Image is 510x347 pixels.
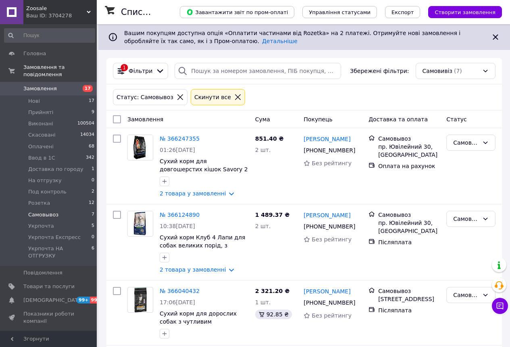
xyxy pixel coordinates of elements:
a: [PERSON_NAME] [304,211,350,219]
span: 0 [92,234,94,241]
span: Оплачені [28,143,54,150]
span: Збережені фільтри: [350,67,409,75]
a: [PERSON_NAME] [304,287,350,295]
span: Експорт [391,9,414,15]
span: Прийняті [28,109,53,116]
span: 14034 [80,131,94,139]
div: Самовывоз [453,291,479,299]
button: Чат з покупцем [492,298,508,314]
a: Сухий корм для довгошерстих кішок Savory 2 кг (лосось) [160,158,248,181]
span: Без рейтингу [312,236,352,243]
span: Укрпочта [28,222,54,230]
button: Створити замовлення [428,6,502,18]
a: Створити замовлення [420,8,502,15]
span: Замовлення та повідомлення [23,64,97,78]
span: 99+ [90,297,103,303]
span: 9 [92,109,94,116]
span: [PHONE_NUMBER] [304,147,355,154]
span: Доставка по городу [28,166,83,173]
div: пр. Ювілейний 30, [GEOGRAPHIC_DATA] [378,143,440,159]
span: Завантажити звіт по пром-оплаті [186,8,288,16]
input: Пошук [4,28,95,43]
button: Завантажити звіт по пром-оплаті [180,6,294,18]
span: [PHONE_NUMBER] [304,299,355,306]
a: [PERSON_NAME] [304,135,350,143]
span: Покупець [304,116,332,123]
span: Нові [28,98,40,105]
span: Розетка [28,199,50,207]
span: Головна [23,50,46,57]
h1: Список замовлень [121,7,203,17]
span: Самовывоз [28,211,58,218]
a: Фото товару [127,287,153,313]
span: Доставка та оплата [368,116,428,123]
span: [DEMOGRAPHIC_DATA] [23,297,83,304]
span: Укрпочта Експресс [28,234,81,241]
span: 17 [89,98,94,105]
span: Повідомлення [23,269,62,276]
span: 01:26[DATE] [160,147,195,153]
span: Укрпочта НА ОТГРУЗКУ [28,245,92,260]
span: Замовлення [23,85,57,92]
div: Самовывоз [378,287,440,295]
span: Вашим покупцям доступна опція «Оплатити частинами від Rozetka» на 2 платежі. Отримуйте нові замов... [124,30,460,44]
span: 100504 [77,120,94,127]
div: Самовывоз [453,138,479,147]
span: [PHONE_NUMBER] [304,223,355,230]
span: Замовлення [127,116,163,123]
span: 1 [92,166,94,173]
span: Створити замовлення [435,9,495,15]
img: Фото товару [134,287,147,312]
div: Післяплата [378,238,440,246]
div: 92.85 ₴ [255,310,292,319]
span: 10:38[DATE] [160,223,195,229]
a: № 366040432 [160,288,200,294]
span: Ввод в 1С [28,154,55,162]
a: 2 товара у замовленні [160,266,226,273]
span: Без рейтингу [312,160,352,166]
div: [STREET_ADDRESS] [378,295,440,303]
span: 2 321.20 ₴ [255,288,290,294]
a: Сухий корм Клуб 4 Лапи для собак великих порід, з качкою 14 кг [160,234,245,257]
span: 342 [86,154,94,162]
div: Самовывоз [378,135,440,143]
a: Фото товару [127,211,153,237]
span: 99+ [77,297,90,303]
span: Cума [255,116,270,123]
img: Фото товару [128,135,153,160]
div: Післяплата [378,306,440,314]
span: 6 [92,245,94,260]
div: Самовывоз [453,214,479,223]
span: 0 [92,177,94,184]
a: Детальніше [262,38,298,44]
span: 12 [89,199,94,207]
div: Оплата на рахунок [378,162,440,170]
span: 17 [83,85,93,92]
span: Самовивіз [423,67,452,75]
span: Статус [446,116,467,123]
a: № 366124890 [160,212,200,218]
span: 1 шт. [255,299,271,305]
span: Фільтри [129,67,152,75]
a: № 366247355 [160,135,200,142]
span: Показники роботи компанії [23,310,75,325]
div: Статус: Самовывоз [115,93,175,102]
span: 5 [92,222,94,230]
div: пр. Ювілейний 30, [GEOGRAPHIC_DATA] [378,219,440,235]
div: Ваш ID: 3704278 [26,12,97,19]
span: 851.40 ₴ [255,135,284,142]
button: Експорт [385,6,420,18]
span: Виконані [28,120,53,127]
span: 1 489.37 ₴ [255,212,290,218]
span: Без рейтингу [312,312,352,319]
span: Товари та послуги [23,283,75,290]
span: На отгрузку [28,177,62,184]
a: Фото товару [127,135,153,160]
span: 2 шт. [255,147,271,153]
div: Cкинути все [193,93,233,102]
div: Самовывоз [378,211,440,219]
span: (7) [454,68,462,74]
span: 2 шт. [255,223,271,229]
